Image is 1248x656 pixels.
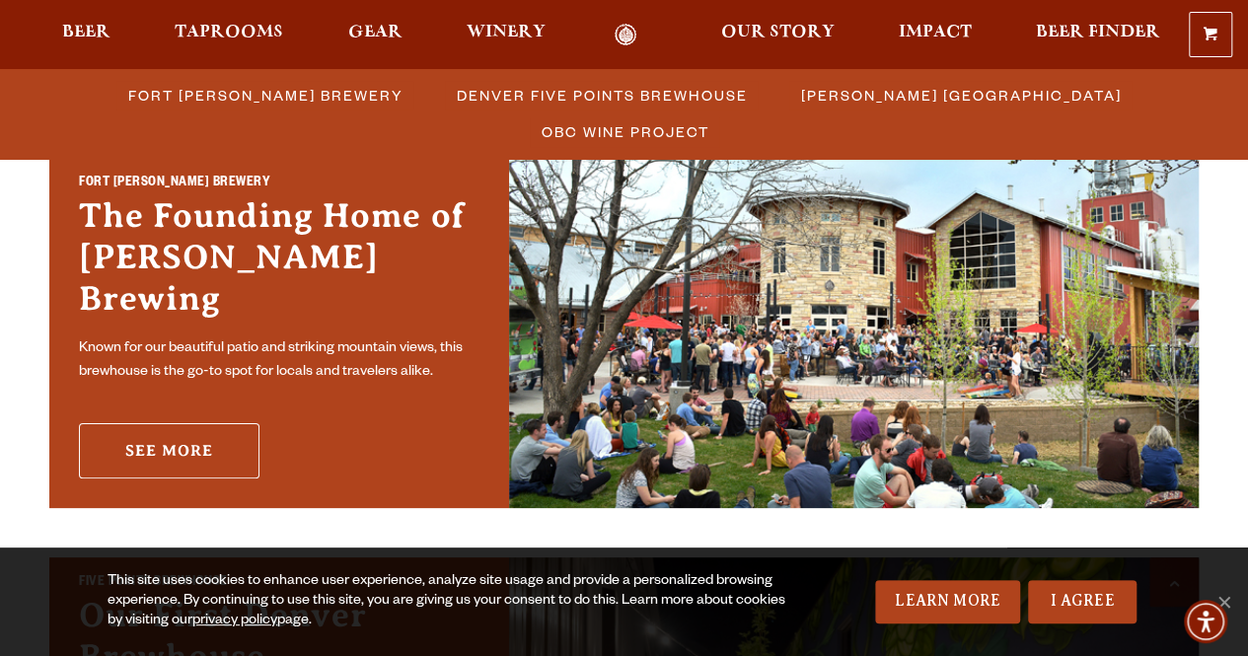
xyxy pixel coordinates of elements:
a: Learn More [875,580,1020,623]
span: Taprooms [175,25,283,40]
a: Beer [49,24,123,46]
a: I Agree [1028,580,1137,623]
a: Impact [886,24,985,46]
div: This site uses cookies to enhance user experience, analyze site usage and provide a personalized ... [108,572,797,631]
h3: The Founding Home of [PERSON_NAME] Brewing [79,195,479,329]
span: Winery [467,25,546,40]
a: privacy policy [192,614,277,629]
a: Taprooms [162,24,296,46]
a: OBC Wine Project [530,117,719,146]
a: Beer Finder [1023,24,1173,46]
a: See More [79,423,259,478]
span: [PERSON_NAME] [GEOGRAPHIC_DATA] [801,81,1122,109]
span: Beer Finder [1036,25,1160,40]
a: Odell Home [589,24,663,46]
span: Impact [899,25,972,40]
span: Gear [348,25,403,40]
div: Accessibility Menu [1184,600,1227,643]
a: Our Story [708,24,847,46]
a: Winery [454,24,558,46]
h2: Fort [PERSON_NAME] Brewery [79,174,479,196]
span: Denver Five Points Brewhouse [457,81,748,109]
span: OBC Wine Project [542,117,709,146]
a: Gear [335,24,415,46]
span: Beer [62,25,110,40]
span: Our Story [721,25,835,40]
span: Fort [PERSON_NAME] Brewery [128,81,404,109]
p: Known for our beautiful patio and striking mountain views, this brewhouse is the go-to spot for l... [79,337,479,385]
a: Fort [PERSON_NAME] Brewery [116,81,413,109]
a: Denver Five Points Brewhouse [445,81,758,109]
a: [PERSON_NAME] [GEOGRAPHIC_DATA] [789,81,1132,109]
img: Fort Collins Brewery & Taproom' [509,143,1199,508]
